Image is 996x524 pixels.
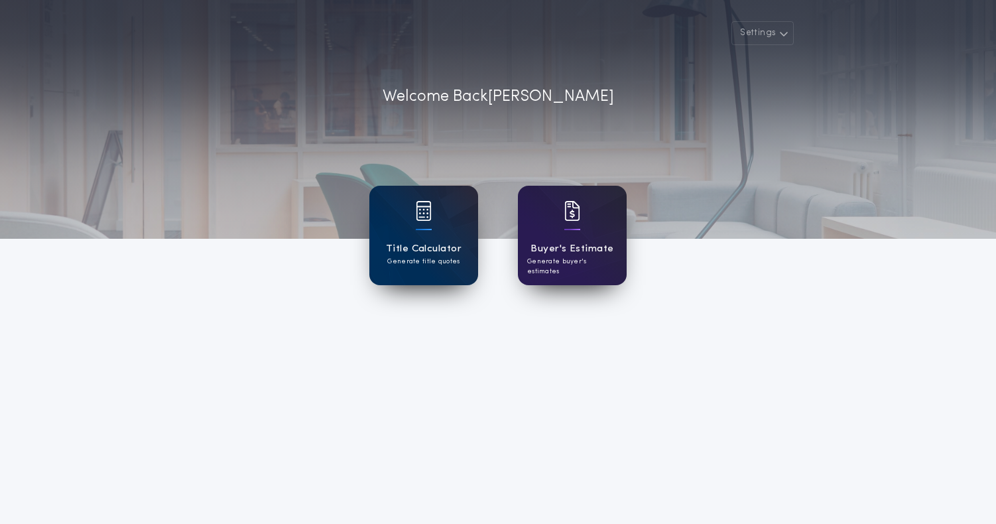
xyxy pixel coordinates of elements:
[518,186,627,285] a: card iconBuyer's EstimateGenerate buyer's estimates
[564,201,580,221] img: card icon
[369,186,478,285] a: card iconTitle CalculatorGenerate title quotes
[731,21,794,45] button: Settings
[527,257,617,277] p: Generate buyer's estimates
[416,201,432,221] img: card icon
[383,85,614,109] p: Welcome Back [PERSON_NAME]
[387,257,460,267] p: Generate title quotes
[386,241,462,257] h1: Title Calculator
[530,241,613,257] h1: Buyer's Estimate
